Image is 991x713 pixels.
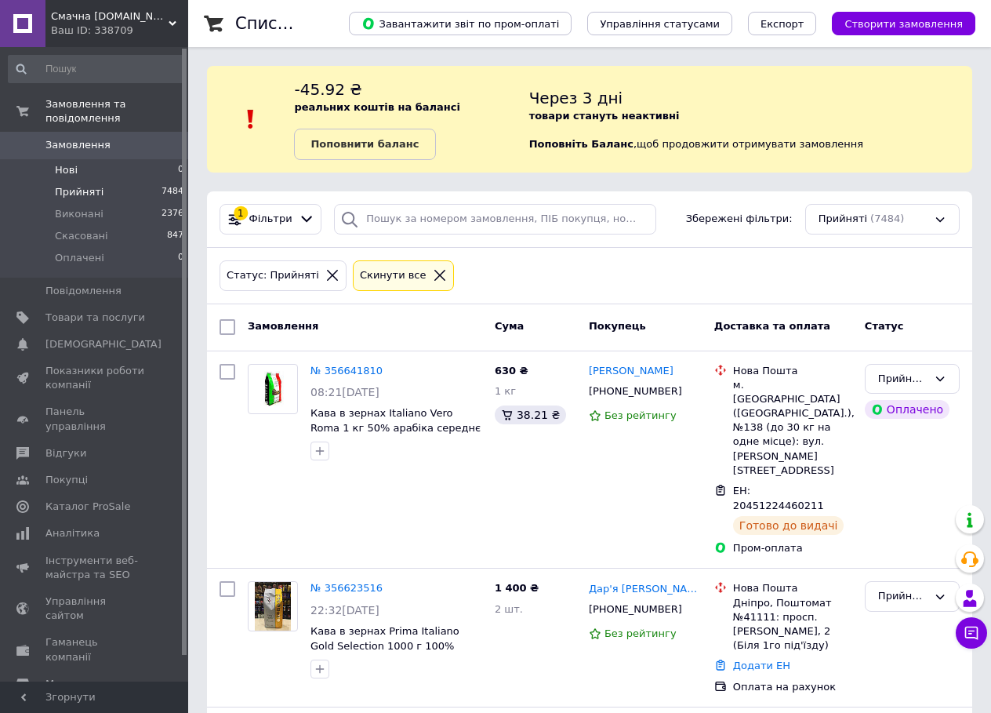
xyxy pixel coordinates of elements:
[589,603,682,615] span: [PHONE_NUMBER]
[844,18,963,30] span: Створити замовлення
[45,635,145,664] span: Гаманець компанії
[239,107,263,131] img: :exclamation:
[45,526,100,540] span: Аналітика
[294,129,435,160] a: Поповнити баланс
[249,212,292,227] span: Фільтри
[733,378,852,478] div: м. [GEOGRAPHIC_DATA] ([GEOGRAPHIC_DATA].), №138 (до 30 кг на одне місце): вул. [PERSON_NAME][STRE...
[495,365,528,377] span: 630 ₴
[310,582,383,594] a: № 356623516
[255,582,292,631] img: Фото товару
[495,320,524,332] span: Cума
[45,405,145,433] span: Панель управління
[294,101,460,113] b: реальних коштів на балансі
[604,409,677,421] span: Без рейтингу
[178,163,183,177] span: 0
[310,386,379,398] span: 08:21[DATE]
[45,364,145,392] span: Показники роботи компанії
[865,320,904,332] span: Статус
[310,138,419,150] b: Поповнити баланс
[234,206,248,220] div: 1
[8,55,185,83] input: Пошук
[495,406,566,424] div: 38.21 ₴
[45,311,145,325] span: Товари та послуги
[686,212,793,227] span: Збережені фільтри:
[733,516,844,535] div: Готово до видачі
[55,207,103,221] span: Виконані
[870,213,904,224] span: (7484)
[748,12,817,35] button: Експорт
[310,625,478,666] a: Кава в зернах Prima Italiano Gold Selection 1000 г 100% Арабіка свіжого обсмажування
[45,500,130,514] span: Каталог ProSale
[334,204,656,235] input: Пошук за номером замовлення, ПІБ покупця, номером телефону, Email, номером накладної
[733,660,790,671] a: Додати ЕН
[223,267,322,284] div: Статус: Прийняті
[45,138,111,152] span: Замовлення
[45,337,162,351] span: [DEMOGRAPHIC_DATA]
[55,229,108,243] span: Скасовані
[819,212,867,227] span: Прийняті
[816,17,975,29] a: Створити замовлення
[178,251,183,265] span: 0
[733,541,852,555] div: Пром-оплата
[495,582,539,594] span: 1 400 ₴
[589,385,682,397] span: [PHONE_NUMBER]
[733,680,852,694] div: Оплата на рахунок
[248,320,318,332] span: Замовлення
[310,407,481,448] a: Кава в зернах Italiano Vero Roma 1 кг 50% арабіка середнє обсмажування
[733,364,852,378] div: Нова Пошта
[529,138,633,150] b: Поповніть Баланс
[45,473,88,487] span: Покупці
[45,97,188,126] span: Замовлення та повідомлення
[45,284,122,298] span: Повідомлення
[865,400,949,419] div: Оплачено
[760,18,804,30] span: Експорт
[956,617,987,649] button: Чат з покупцем
[310,365,383,377] a: № 356641810
[248,581,298,631] a: Фото товару
[235,14,394,33] h1: Список замовлень
[589,364,673,379] a: [PERSON_NAME]
[733,581,852,595] div: Нова Пошта
[55,251,104,265] span: Оплачені
[167,229,183,243] span: 847
[733,485,824,511] span: ЕН: 20451224460211
[600,18,720,30] span: Управління статусами
[45,446,86,460] span: Відгуки
[495,385,516,397] span: 1 кг
[51,9,169,24] span: Смачна кава.com.ua
[45,677,85,691] span: Маркет
[310,604,379,617] span: 22:32[DATE]
[45,595,145,623] span: Управління сайтом
[162,185,183,199] span: 7484
[248,364,298,414] a: Фото товару
[55,163,78,177] span: Нові
[587,12,732,35] button: Управління статусами
[55,185,103,199] span: Прийняті
[529,89,623,107] span: Через 3 дні
[249,371,297,407] img: Фото товару
[878,371,927,387] div: Прийнято
[589,320,646,332] span: Покупець
[162,207,183,221] span: 2376
[495,603,523,615] span: 2 шт.
[878,588,927,605] div: Прийнято
[294,80,361,99] span: -45.92 ₴
[529,110,680,122] b: товари стануть неактивні
[361,16,559,31] span: Завантажити звіт по пром-оплаті
[529,78,972,160] div: , щоб продовжити отримувати замовлення
[733,596,852,653] div: Дніпро, Поштомат №41111: просп. [PERSON_NAME], 2 (Біля 1го під'їзду)
[357,267,430,284] div: Cкинути все
[51,24,188,38] div: Ваш ID: 338709
[589,582,702,597] a: Дар'я [PERSON_NAME]
[832,12,975,35] button: Створити замовлення
[604,628,677,639] span: Без рейтингу
[714,320,830,332] span: Доставка та оплата
[45,554,145,582] span: Інструменти веб-майстра та SEO
[349,12,572,35] button: Завантажити звіт по пром-оплаті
